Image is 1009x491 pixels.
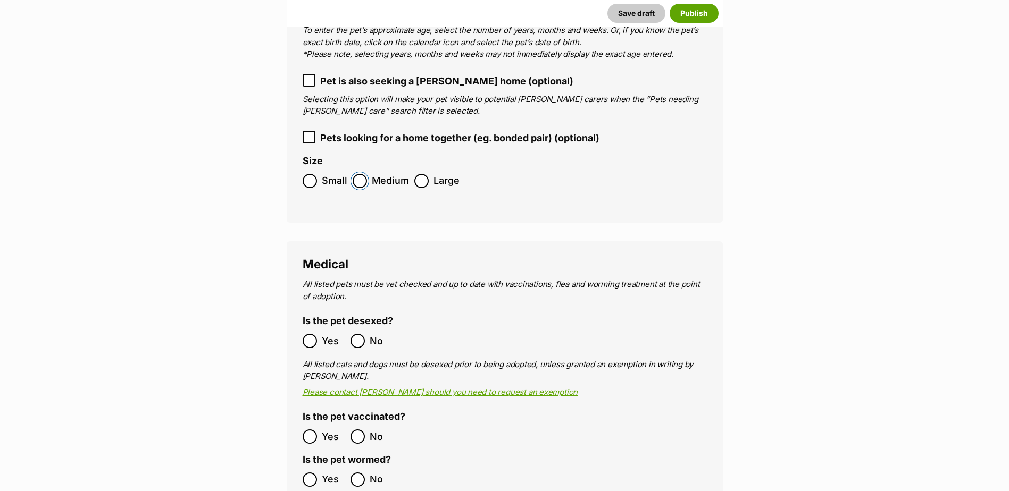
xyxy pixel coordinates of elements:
[670,4,719,23] button: Publish
[322,472,345,487] span: Yes
[370,334,393,348] span: No
[303,454,391,465] label: Is the pet wormed?
[320,74,573,88] span: Pet is also seeking a [PERSON_NAME] home (optional)
[303,156,323,167] label: Size
[303,411,405,422] label: Is the pet vaccinated?
[322,429,345,444] span: Yes
[370,429,393,444] span: No
[320,131,599,145] span: Pets looking for a home together (eg. bonded pair) (optional)
[303,94,707,117] p: Selecting this option will make your pet visible to potential [PERSON_NAME] carers when the “Pets...
[303,257,348,271] span: Medical
[322,334,345,348] span: Yes
[303,278,707,302] p: All listed pets must be vet checked and up to date with vaccinations, flea and worming treatment ...
[607,4,665,23] button: Save draft
[303,387,578,397] a: Please contact [PERSON_NAME] should you need to request an exemption
[372,174,409,188] span: Medium
[370,472,393,487] span: No
[322,174,347,188] span: Small
[303,24,707,61] p: To enter the pet’s approximate age, select the number of years, months and weeks. Or, if you know...
[433,174,460,188] span: Large
[303,359,707,383] p: All listed cats and dogs must be desexed prior to being adopted, unless granted an exemption in w...
[303,316,393,327] label: Is the pet desexed?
